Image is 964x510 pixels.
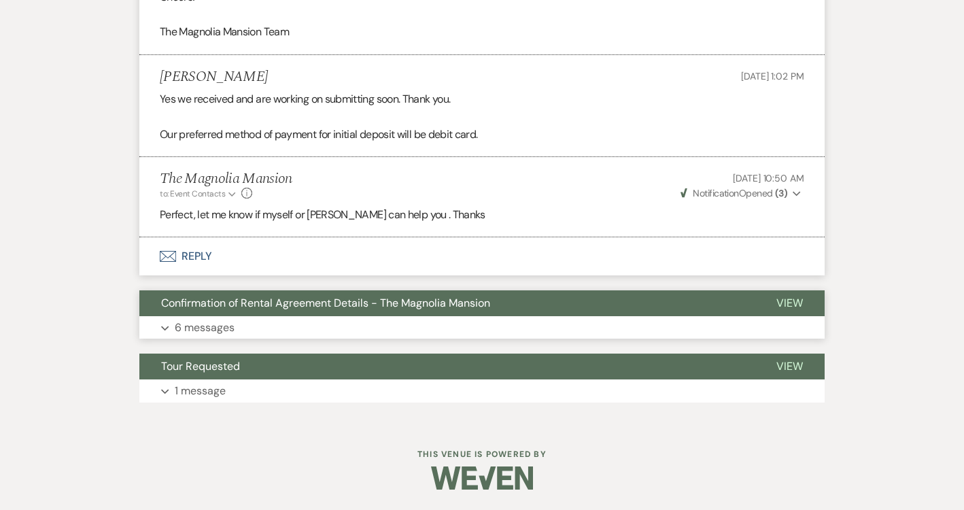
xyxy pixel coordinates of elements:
[776,296,803,310] span: View
[160,126,804,143] p: Our preferred method of payment for initial deposit will be debit card.
[755,354,825,379] button: View
[139,316,825,339] button: 6 messages
[160,188,238,200] button: to: Event Contacts
[160,206,804,224] p: Perfect, let me know if myself or [PERSON_NAME] can help you . Thanks
[160,171,292,188] h5: The Magnolia Mansion
[139,237,825,275] button: Reply
[776,359,803,373] span: View
[693,187,738,199] span: Notification
[139,290,755,316] button: Confirmation of Rental Agreement Details - The Magnolia Mansion
[733,172,804,184] span: [DATE] 10:50 AM
[678,186,804,201] button: NotificationOpened (3)
[139,354,755,379] button: Tour Requested
[161,359,240,373] span: Tour Requested
[160,23,804,41] p: The Magnolia Mansion Team
[775,187,787,199] strong: ( 3 )
[139,379,825,403] button: 1 message
[160,69,268,86] h5: [PERSON_NAME]
[161,296,490,310] span: Confirmation of Rental Agreement Details - The Magnolia Mansion
[741,70,804,82] span: [DATE] 1:02 PM
[160,188,225,199] span: to: Event Contacts
[175,382,226,400] p: 1 message
[431,454,533,502] img: Weven Logo
[160,90,804,108] p: Yes we received and are working on submitting soon. Thank you.
[175,319,235,337] p: 6 messages
[681,187,787,199] span: Opened
[755,290,825,316] button: View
